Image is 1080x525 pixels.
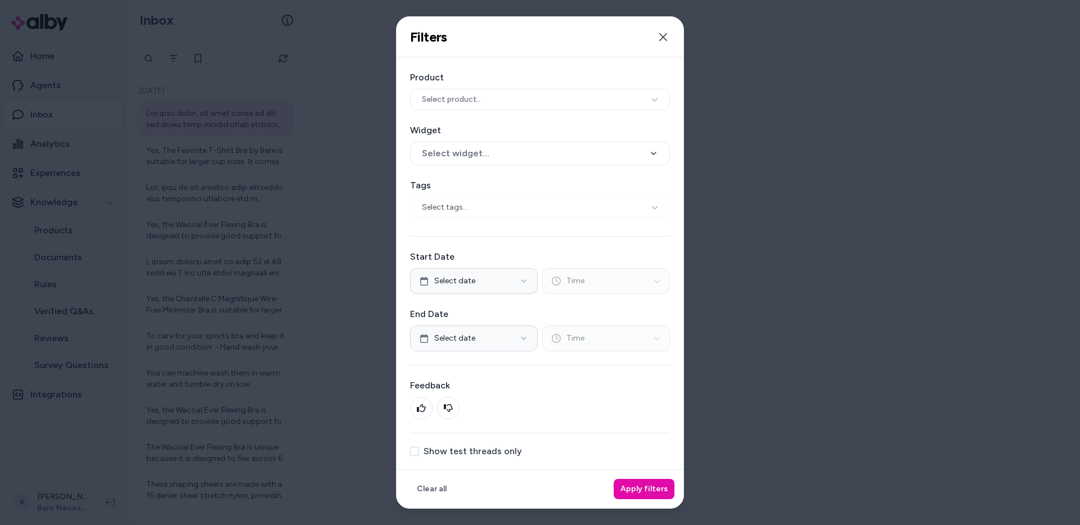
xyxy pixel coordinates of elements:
[410,71,670,84] label: Product
[410,142,670,165] button: Select widget...
[422,94,480,105] span: Select product..
[410,197,670,218] div: Select tags...
[410,268,538,294] button: Select date
[410,250,670,264] label: Start Date
[410,307,670,321] label: End Date
[424,447,522,456] label: Show test threads only
[614,479,674,499] button: Apply filters
[410,124,670,137] label: Widget
[410,29,447,46] h2: Filters
[410,179,670,192] label: Tags
[434,275,475,287] span: Select date
[410,479,453,499] button: Clear all
[434,333,475,344] span: Select date
[410,379,670,392] label: Feedback
[410,325,538,351] button: Select date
